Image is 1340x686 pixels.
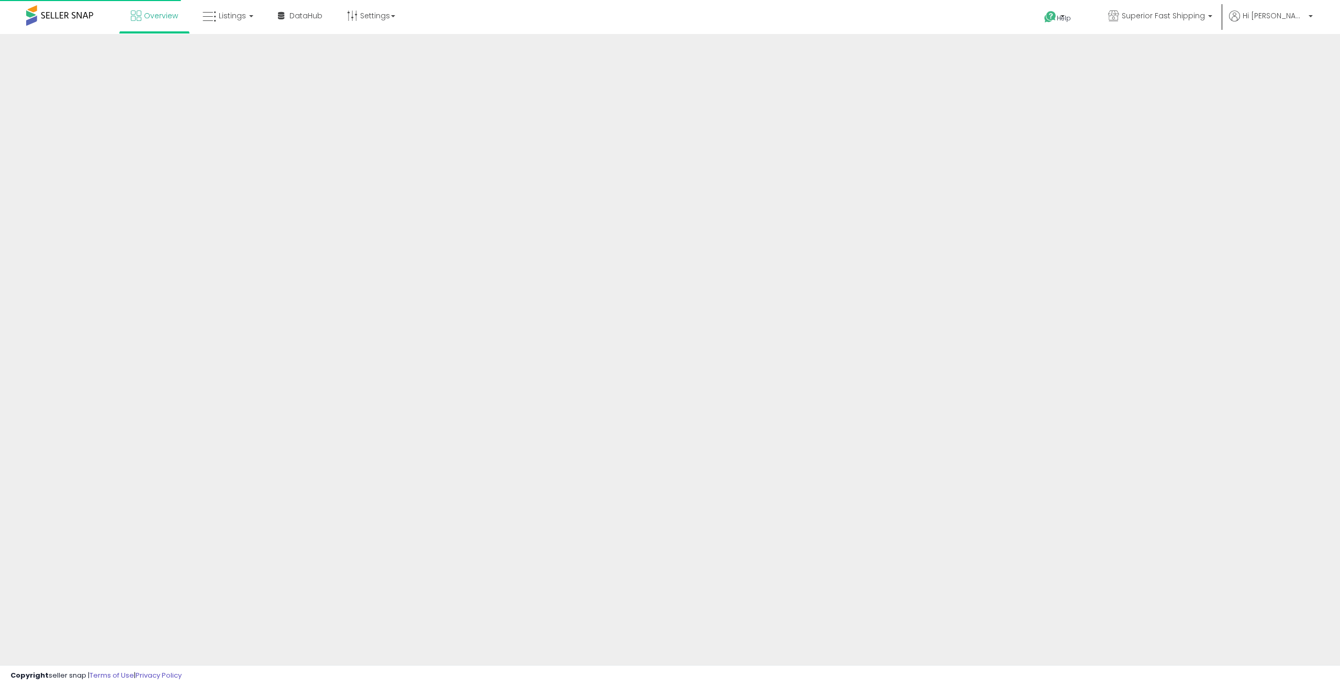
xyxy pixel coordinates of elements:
[144,10,178,21] span: Overview
[219,10,246,21] span: Listings
[289,10,322,21] span: DataHub
[1044,10,1057,24] i: Get Help
[1122,10,1205,21] span: Superior Fast Shipping
[1057,14,1071,23] span: Help
[1243,10,1305,21] span: Hi [PERSON_NAME]
[1036,3,1091,34] a: Help
[1229,10,1313,34] a: Hi [PERSON_NAME]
